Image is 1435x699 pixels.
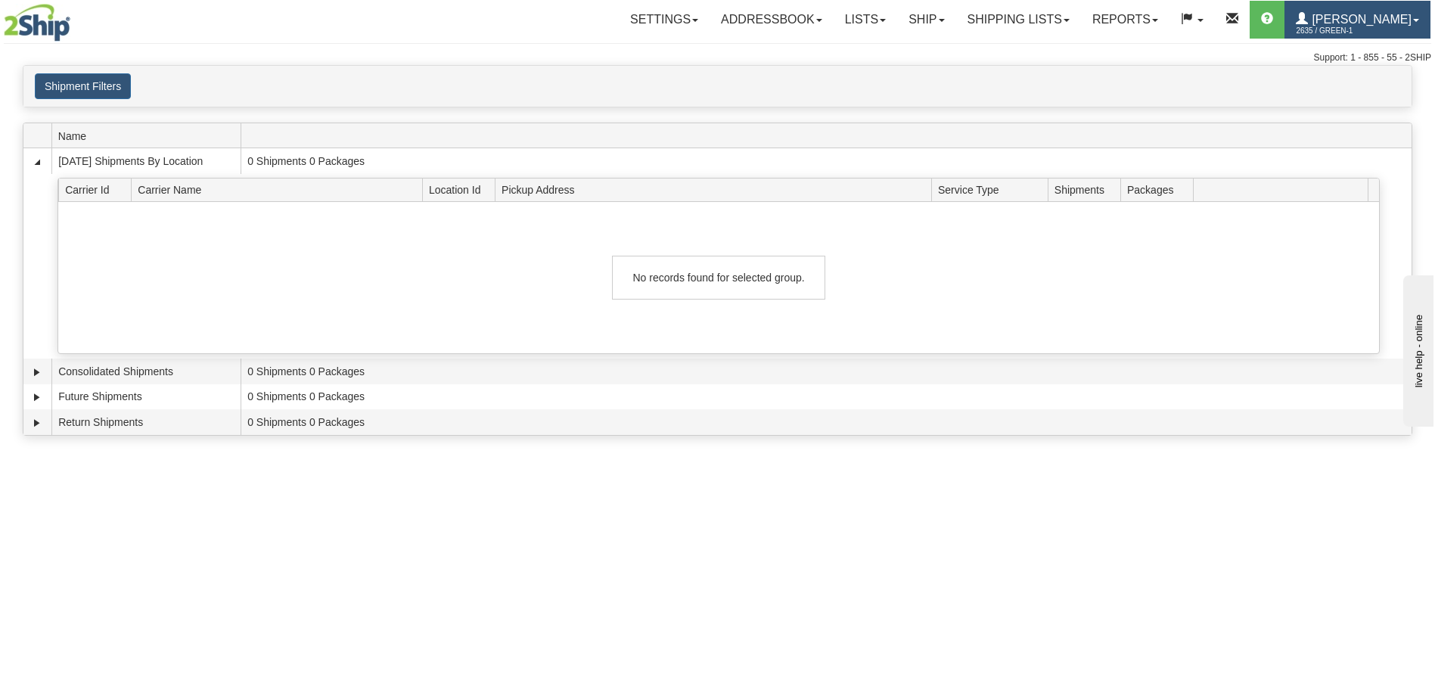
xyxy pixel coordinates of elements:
[51,148,241,174] td: [DATE] Shipments By Location
[51,409,241,435] td: Return Shipments
[1400,272,1433,427] iframe: chat widget
[1081,1,1169,39] a: Reports
[938,178,1048,201] span: Service Type
[30,415,45,430] a: Expand
[619,1,710,39] a: Settings
[241,148,1412,174] td: 0 Shipments 0 Packages
[1127,178,1194,201] span: Packages
[502,178,931,201] span: Pickup Address
[612,256,825,300] div: No records found for selected group.
[30,154,45,169] a: Collapse
[51,384,241,410] td: Future Shipments
[35,73,131,99] button: Shipment Filters
[956,1,1081,39] a: Shipping lists
[241,359,1412,384] td: 0 Shipments 0 Packages
[138,178,422,201] span: Carrier Name
[4,51,1431,64] div: Support: 1 - 855 - 55 - 2SHIP
[65,178,132,201] span: Carrier Id
[241,384,1412,410] td: 0 Shipments 0 Packages
[710,1,834,39] a: Addressbook
[58,124,241,148] span: Name
[834,1,897,39] a: Lists
[1055,178,1121,201] span: Shipments
[30,390,45,405] a: Expand
[30,365,45,380] a: Expand
[897,1,955,39] a: Ship
[241,409,1412,435] td: 0 Shipments 0 Packages
[429,178,495,201] span: Location Id
[1296,23,1409,39] span: 2635 / Green-1
[1284,1,1430,39] a: [PERSON_NAME] 2635 / Green-1
[1308,13,1412,26] span: [PERSON_NAME]
[51,359,241,384] td: Consolidated Shipments
[11,13,140,24] div: live help - online
[4,4,70,42] img: logo2635.jpg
